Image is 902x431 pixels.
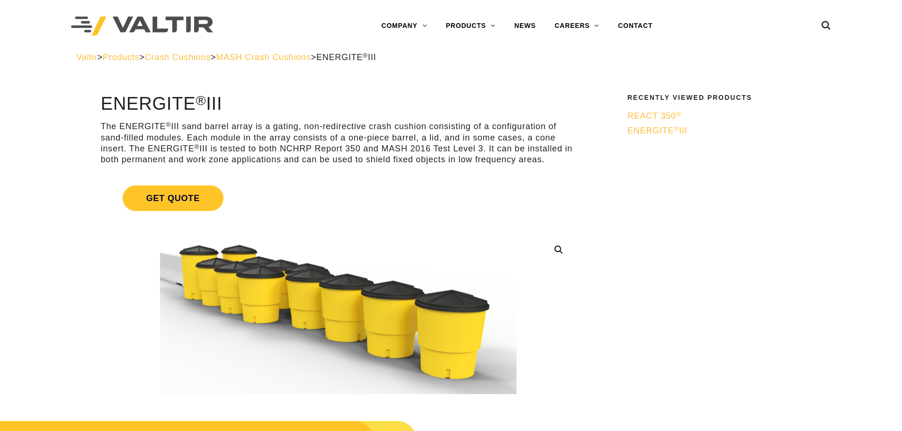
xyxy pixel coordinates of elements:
span: ENERGITE III [316,53,376,62]
span: REACT 350 [627,111,681,121]
h2: Recently Viewed Products [627,94,820,101]
a: Crash Cushions [145,53,211,62]
h1: ENERGITE III [101,94,576,114]
a: CAREERS [545,17,608,35]
a: COMPANY [372,17,436,35]
a: Valtir [76,53,97,62]
a: ENERGITE®III [627,125,820,136]
span: Get Quote [123,185,223,211]
sup: ® [194,143,199,150]
a: Get Quote [101,174,576,222]
a: CONTACT [608,17,662,35]
a: PRODUCTS [436,17,505,35]
div: > > > > [76,52,826,63]
sup: ® [674,125,679,132]
sup: ® [166,121,171,128]
p: The ENERGITE III sand barrel array is a gating, non-redirective crash cushion consisting of a con... [101,121,576,166]
span: ENERGITE III [627,126,688,135]
sup: ® [363,52,368,59]
sup: ® [196,93,206,108]
sup: ® [676,111,681,118]
a: NEWS [505,17,545,35]
a: MASH Crash Cushions [216,53,311,62]
a: REACT 350® [627,111,820,122]
a: Products [103,53,139,62]
img: Valtir [71,17,213,36]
